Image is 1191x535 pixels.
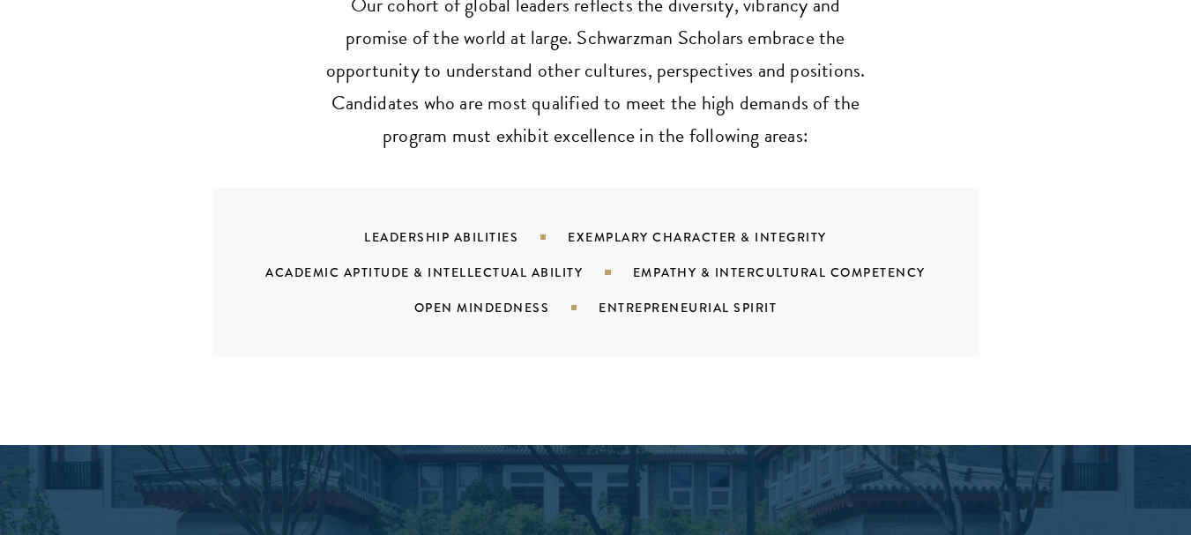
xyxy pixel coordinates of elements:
div: Entrepreneurial Spirit [599,299,821,316]
div: Open Mindedness [414,299,599,316]
div: Leadership Abilities [364,228,568,246]
div: Exemplary Character & Integrity [568,228,871,246]
div: Empathy & Intercultural Competency [633,264,970,281]
div: Academic Aptitude & Intellectual Ability [265,264,632,281]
